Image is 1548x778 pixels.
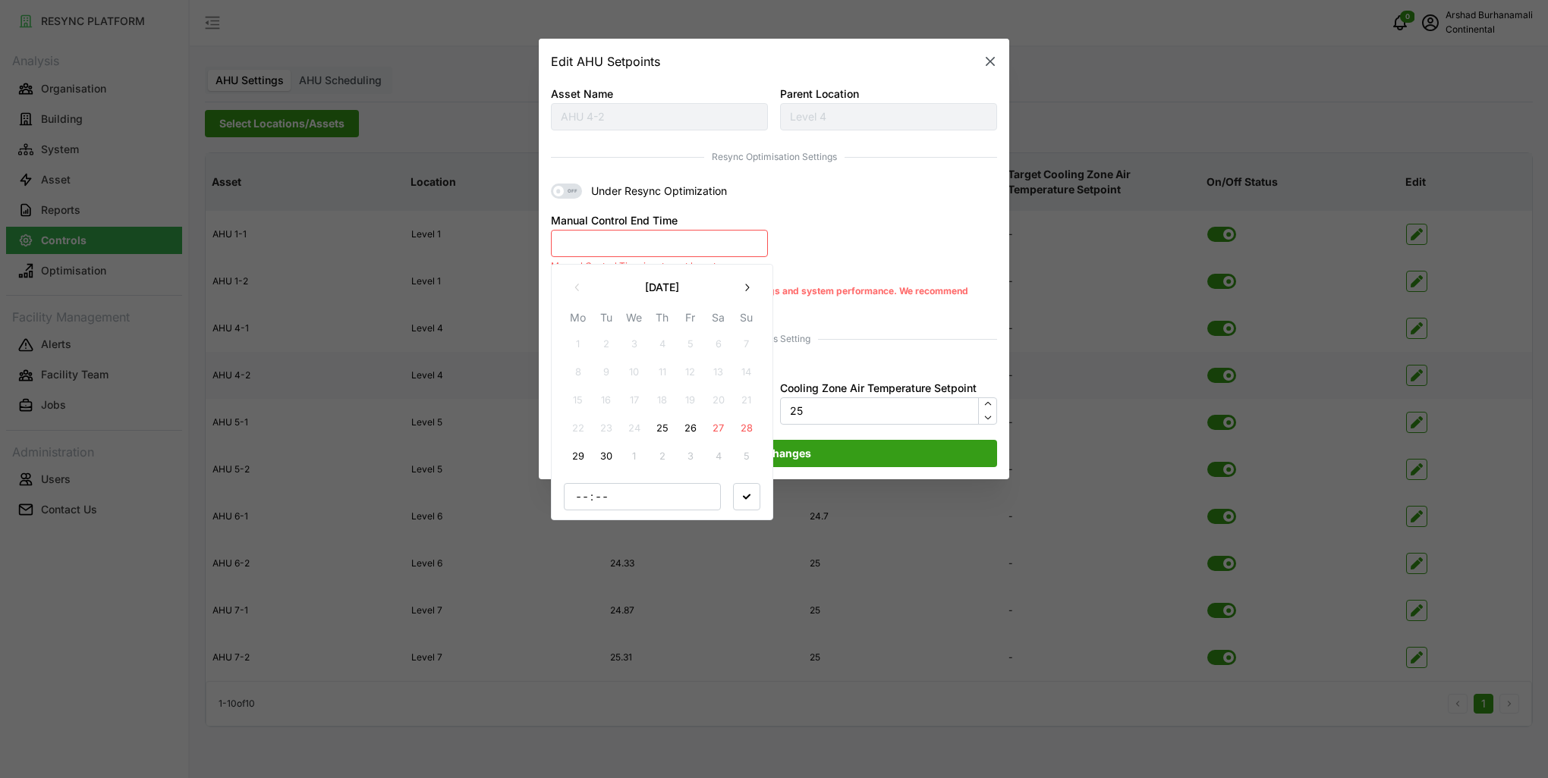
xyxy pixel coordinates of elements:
[565,387,592,414] button: 15 September 2025
[591,274,733,301] button: [DATE]
[676,309,704,331] th: Fr
[565,331,592,358] button: 1 September 2025
[621,415,648,442] button: 24 September 2025
[732,309,760,331] th: Su
[677,359,704,386] button: 12 September 2025
[565,443,592,470] button: 29 September 2025
[551,86,613,102] label: Asset Name
[551,284,997,312] p: Turning off optimisation may impact energy savings and system performance. We recommend keeping i...
[551,150,997,165] span: Resync Optimisation Settings
[733,331,760,358] button: 7 September 2025
[733,415,760,442] button: 28 September 2025
[582,184,727,199] span: Under Resync Optimization
[551,213,678,230] label: Manual Control End Time
[564,309,592,331] th: Mo
[593,443,620,470] button: 30 September 2025
[565,359,592,386] button: 8 September 2025
[677,443,704,470] button: 3 October 2025
[551,332,997,347] span: Setpoints Setting
[593,415,620,442] button: 23 September 2025
[649,443,676,470] button: 2 October 2025
[593,359,620,386] button: 9 September 2025
[733,359,760,386] button: 14 September 2025
[649,359,676,386] button: 11 September 2025
[621,331,648,358] button: 3 September 2025
[733,387,760,414] button: 21 September 2025
[705,443,732,470] button: 4 October 2025
[705,387,732,414] button: 20 September 2025
[551,55,660,67] h2: Edit AHU Setpoints
[621,443,648,470] button: 1 October 2025
[780,380,977,397] label: Cooling Zone Air Temperature Setpoint
[574,488,590,504] input: --
[620,309,648,331] th: We
[551,261,768,271] p: Manual Control Time input must be set
[738,441,811,466] span: Save Changes
[564,184,582,199] span: OFF
[590,483,593,509] span: :
[565,415,592,442] button: 22 September 2025
[593,488,610,504] input: --
[705,359,732,386] button: 13 September 2025
[621,387,648,414] button: 17 September 2025
[677,415,704,442] button: 26 September 2025
[705,415,732,442] button: 27 September 2025
[677,387,704,414] button: 19 September 2025
[551,440,997,467] button: Save Changes
[593,387,620,414] button: 16 September 2025
[704,309,732,331] th: Sa
[733,443,760,470] button: 5 October 2025
[705,331,732,358] button: 6 September 2025
[649,331,676,358] button: 4 September 2025
[780,86,859,102] label: Parent Location
[649,415,676,442] button: 25 September 2025
[621,359,648,386] button: 10 September 2025
[593,331,620,358] button: 2 September 2025
[648,309,676,331] th: Th
[677,331,704,358] button: 5 September 2025
[649,387,676,414] button: 18 September 2025
[592,309,620,331] th: Tu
